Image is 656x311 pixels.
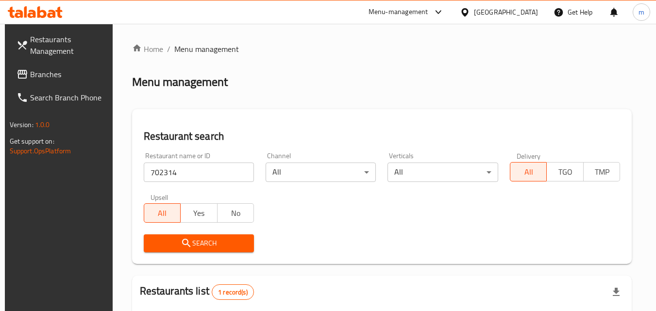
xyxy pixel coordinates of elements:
div: [GEOGRAPHIC_DATA] [474,7,538,17]
input: Search for restaurant name or ID.. [144,163,254,182]
span: m [639,7,644,17]
span: Search Branch Phone [30,92,107,103]
button: TGO [546,162,584,181]
span: Version: [10,118,34,131]
span: Search [151,237,246,249]
span: Menu management [174,43,239,55]
a: Home [132,43,163,55]
label: Delivery [517,152,541,159]
label: Upsell [151,194,168,200]
span: All [514,165,543,179]
span: 1.0.0 [35,118,50,131]
span: TMP [588,165,617,179]
h2: Restaurants list [140,284,254,300]
span: Yes [185,206,214,220]
button: No [217,203,254,223]
div: All [387,163,498,182]
div: Menu-management [369,6,428,18]
span: Get support on: [10,135,54,147]
nav: breadcrumb [132,43,632,55]
button: Yes [180,203,218,223]
a: Branches [9,63,115,86]
span: Restaurants Management [30,33,107,57]
h2: Restaurant search [144,129,621,144]
a: Search Branch Phone [9,86,115,109]
button: TMP [583,162,621,181]
div: Export file [605,280,628,304]
span: 1 record(s) [212,288,253,297]
div: All [266,163,376,182]
a: Restaurants Management [9,28,115,63]
button: All [510,162,547,181]
span: All [148,206,177,220]
li: / [167,43,170,55]
div: Total records count [212,284,254,300]
h2: Menu management [132,74,228,90]
span: No [221,206,251,220]
span: Branches [30,68,107,80]
a: Support.OpsPlatform [10,145,71,157]
button: Search [144,234,254,252]
button: All [144,203,181,223]
span: TGO [551,165,580,179]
